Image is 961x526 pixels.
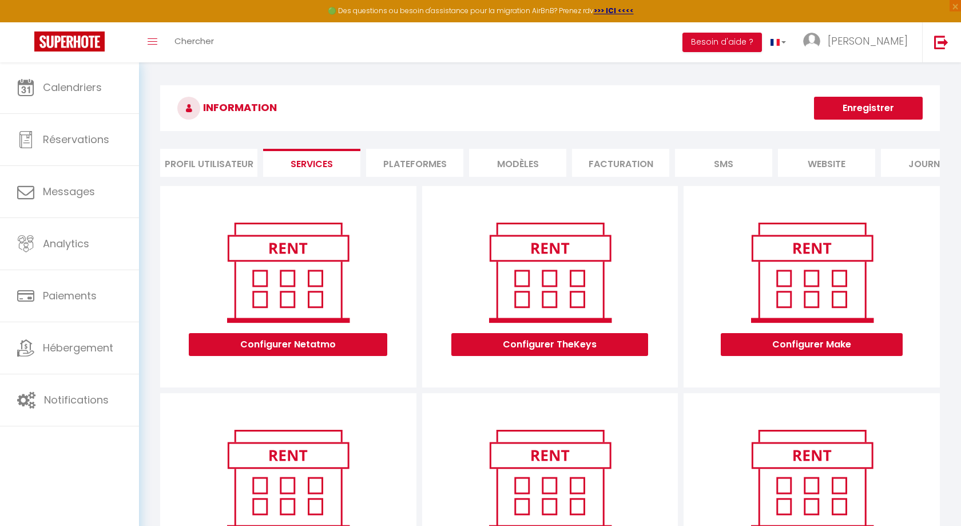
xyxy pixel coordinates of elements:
li: SMS [675,149,772,177]
a: ... [PERSON_NAME] [795,22,922,62]
button: Configurer Make [721,333,903,356]
button: Configurer Netatmo [189,333,387,356]
span: Hébergement [43,341,113,355]
span: Paiements [43,288,97,303]
button: Enregistrer [814,97,923,120]
span: Chercher [174,35,214,47]
a: >>> ICI <<<< [594,6,634,15]
img: Super Booking [34,31,105,52]
li: Profil Utilisateur [160,149,257,177]
img: rent.png [477,217,623,327]
img: rent.png [215,217,361,327]
span: Réservations [43,132,109,147]
span: Messages [43,184,95,199]
button: Configurer TheKeys [451,333,648,356]
a: Chercher [166,22,223,62]
button: Besoin d'aide ? [682,33,762,52]
li: Facturation [572,149,669,177]
img: rent.png [739,217,885,327]
h3: INFORMATION [160,85,940,131]
span: Calendriers [43,80,102,94]
li: website [778,149,875,177]
li: Services [263,149,360,177]
li: Plateformes [366,149,463,177]
img: logout [934,35,948,49]
li: MODÈLES [469,149,566,177]
span: Notifications [44,393,109,407]
img: ... [803,33,820,50]
span: [PERSON_NAME] [828,34,908,48]
span: Analytics [43,236,89,251]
